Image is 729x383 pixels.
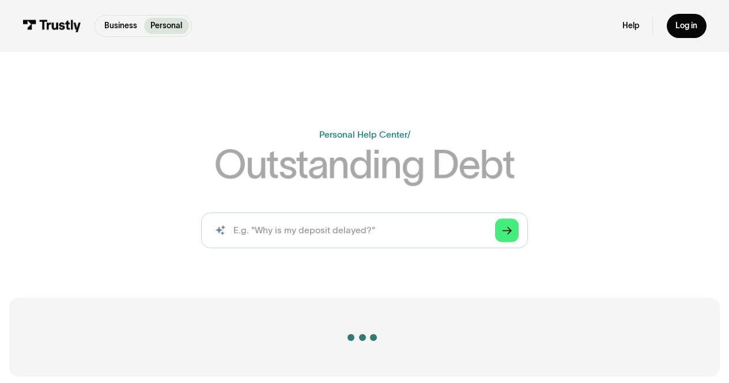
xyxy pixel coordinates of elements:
h1: Outstanding Debt [214,145,514,184]
input: search [201,213,528,249]
a: Log in [667,14,707,37]
div: / [407,130,410,139]
a: Business [97,18,143,34]
a: Help [622,21,639,31]
p: Business [104,20,137,32]
p: Personal [150,20,182,32]
form: Search [201,213,528,249]
a: Personal [144,18,189,34]
a: Personal Help Center [319,130,407,139]
div: Log in [675,21,697,31]
img: Trustly Logo [22,20,81,32]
